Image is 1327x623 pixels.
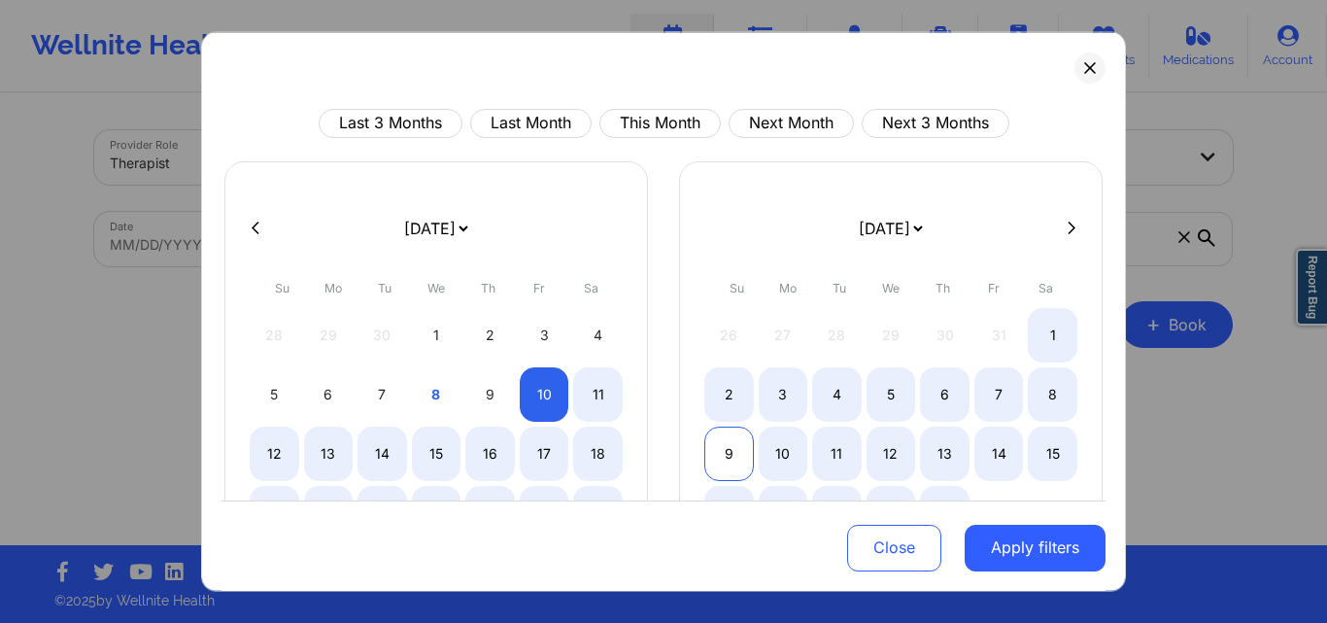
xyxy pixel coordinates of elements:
[704,485,754,539] div: Sun Nov 16 2025
[465,366,515,421] div: Thu Oct 09 2025
[920,426,970,480] div: Thu Nov 13 2025
[920,485,970,539] div: Thu Nov 20 2025
[882,280,900,294] abbr: Wednesday
[920,366,970,421] div: Thu Nov 06 2025
[465,485,515,539] div: Thu Oct 23 2025
[412,485,461,539] div: Wed Oct 22 2025
[867,426,916,480] div: Wed Nov 12 2025
[759,426,808,480] div: Mon Nov 10 2025
[1028,426,1077,480] div: Sat Nov 15 2025
[573,366,623,421] div: Sat Oct 11 2025
[988,280,1000,294] abbr: Friday
[759,485,808,539] div: Mon Nov 17 2025
[1038,280,1053,294] abbr: Saturday
[378,280,391,294] abbr: Tuesday
[357,485,407,539] div: Tue Oct 21 2025
[470,108,592,137] button: Last Month
[974,426,1024,480] div: Fri Nov 14 2025
[304,485,354,539] div: Mon Oct 20 2025
[520,307,569,362] div: Fri Oct 03 2025
[250,426,299,480] div: Sun Oct 12 2025
[275,280,289,294] abbr: Sunday
[729,108,854,137] button: Next Month
[599,108,721,137] button: This Month
[412,307,461,362] div: Wed Oct 01 2025
[319,108,462,137] button: Last 3 Months
[481,280,495,294] abbr: Thursday
[304,426,354,480] div: Mon Oct 13 2025
[412,426,461,480] div: Wed Oct 15 2025
[759,366,808,421] div: Mon Nov 03 2025
[357,426,407,480] div: Tue Oct 14 2025
[812,366,862,421] div: Tue Nov 04 2025
[304,366,354,421] div: Mon Oct 06 2025
[730,280,744,294] abbr: Sunday
[1028,485,1077,539] div: Sat Nov 22 2025
[812,485,862,539] div: Tue Nov 18 2025
[324,280,342,294] abbr: Monday
[465,426,515,480] div: Thu Oct 16 2025
[533,280,545,294] abbr: Friday
[847,525,941,571] button: Close
[573,485,623,539] div: Sat Oct 25 2025
[520,366,569,421] div: Fri Oct 10 2025
[936,280,950,294] abbr: Thursday
[867,366,916,421] div: Wed Nov 05 2025
[573,426,623,480] div: Sat Oct 18 2025
[974,366,1024,421] div: Fri Nov 07 2025
[704,426,754,480] div: Sun Nov 09 2025
[427,280,445,294] abbr: Wednesday
[584,280,598,294] abbr: Saturday
[867,485,916,539] div: Wed Nov 19 2025
[1028,307,1077,362] div: Sat Nov 01 2025
[250,485,299,539] div: Sun Oct 19 2025
[812,426,862,480] div: Tue Nov 11 2025
[465,307,515,362] div: Thu Oct 02 2025
[974,485,1024,539] div: Fri Nov 21 2025
[573,307,623,362] div: Sat Oct 04 2025
[520,426,569,480] div: Fri Oct 17 2025
[965,525,1106,571] button: Apply filters
[862,108,1009,137] button: Next 3 Months
[520,485,569,539] div: Fri Oct 24 2025
[833,280,846,294] abbr: Tuesday
[412,366,461,421] div: Wed Oct 08 2025
[1028,366,1077,421] div: Sat Nov 08 2025
[250,366,299,421] div: Sun Oct 05 2025
[779,280,797,294] abbr: Monday
[704,366,754,421] div: Sun Nov 02 2025
[357,366,407,421] div: Tue Oct 07 2025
